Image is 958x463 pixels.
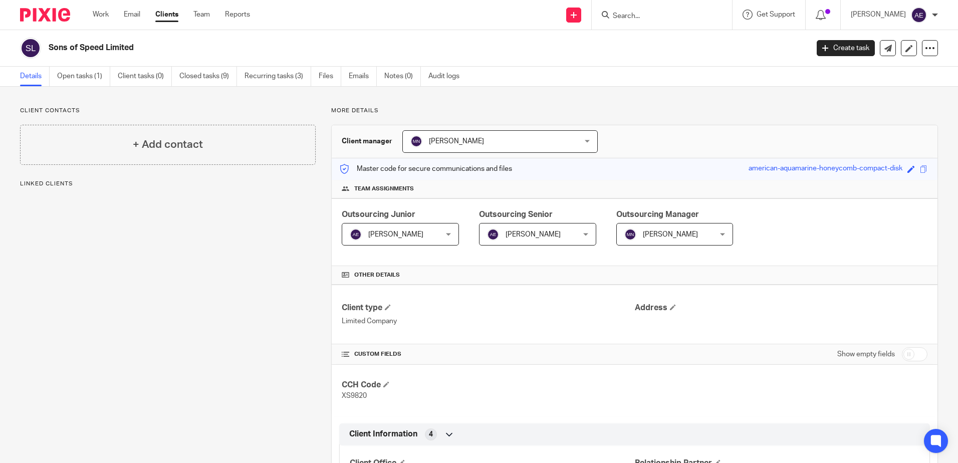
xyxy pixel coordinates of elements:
span: Get Support [757,11,795,18]
span: [PERSON_NAME] [429,138,484,145]
p: Limited Company [342,316,634,326]
a: Files [319,67,341,86]
span: [PERSON_NAME] [368,231,423,238]
p: Client contacts [20,107,316,115]
h4: CCH Code [342,380,634,390]
p: [PERSON_NAME] [851,10,906,20]
img: Pixie [20,8,70,22]
a: Details [20,67,50,86]
a: Create task [817,40,875,56]
span: Outsourcing Senior [479,210,553,218]
a: Team [193,10,210,20]
a: Open tasks (1) [57,67,110,86]
a: Clients [155,10,178,20]
h2: Sons of Speed Limited [49,43,651,53]
span: 4 [429,429,433,439]
h3: Client manager [342,136,392,146]
input: Search [612,12,702,21]
a: Client tasks (0) [118,67,172,86]
span: Team assignments [354,185,414,193]
label: Show empty fields [837,349,895,359]
span: Outsourcing Junior [342,210,415,218]
span: Other details [354,271,400,279]
img: svg%3E [487,228,499,241]
a: Reports [225,10,250,20]
div: american-aquamarine-honeycomb-compact-disk [749,163,902,175]
img: svg%3E [20,38,41,59]
span: XS9820 [342,392,367,399]
h4: + Add contact [133,137,203,152]
p: More details [331,107,938,115]
img: svg%3E [350,228,362,241]
p: Master code for secure communications and files [339,164,512,174]
a: Notes (0) [384,67,421,86]
a: Closed tasks (9) [179,67,237,86]
span: Client Information [349,429,417,439]
h4: Address [635,303,927,313]
img: svg%3E [911,7,927,23]
h4: CUSTOM FIELDS [342,350,634,358]
img: svg%3E [624,228,636,241]
h4: Client type [342,303,634,313]
span: [PERSON_NAME] [643,231,698,238]
p: Linked clients [20,180,316,188]
span: Outsourcing Manager [616,210,699,218]
a: Email [124,10,140,20]
span: [PERSON_NAME] [506,231,561,238]
a: Recurring tasks (3) [245,67,311,86]
a: Emails [349,67,377,86]
a: Work [93,10,109,20]
img: svg%3E [410,135,422,147]
a: Audit logs [428,67,467,86]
